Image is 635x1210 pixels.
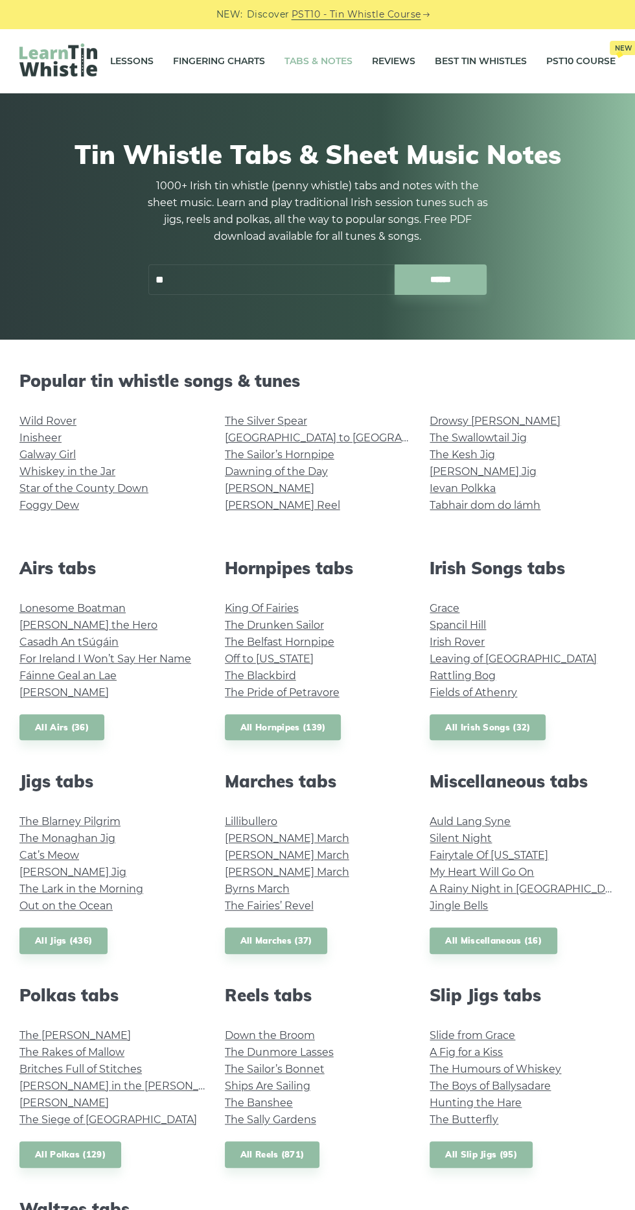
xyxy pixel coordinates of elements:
[225,866,349,878] a: [PERSON_NAME] March
[430,432,527,444] a: The Swallowtail Jig
[225,900,314,912] a: The Fairies’ Revel
[19,482,148,494] a: Star of the County Down
[225,1029,315,1041] a: Down the Broom
[19,686,109,699] a: [PERSON_NAME]
[19,499,79,511] a: Foggy Dew
[19,653,191,665] a: For Ireland I Won’t Say Her Name
[19,1029,131,1041] a: The [PERSON_NAME]
[225,832,349,844] a: [PERSON_NAME] March
[435,45,527,77] a: Best Tin Whistles
[225,636,334,648] a: The Belfast Hornpipe
[225,686,340,699] a: The Pride of Petravore
[143,178,492,245] p: 1000+ Irish tin whistle (penny whistle) tabs and notes with the sheet music. Learn and play tradi...
[225,771,411,791] h2: Marches tabs
[430,900,488,912] a: Jingle Bells
[19,1097,109,1109] a: [PERSON_NAME]
[19,669,117,682] a: Fáinne Geal an Lae
[430,1029,515,1041] a: Slide from Grace
[19,1113,197,1126] a: The Siege of [GEOGRAPHIC_DATA]
[19,415,76,427] a: Wild Rover
[225,1080,310,1092] a: Ships Are Sailing
[225,415,307,427] a: The Silver Spear
[19,432,62,444] a: Inisheer
[19,1063,142,1075] a: Britches Full of Stitches
[430,602,459,614] a: Grace
[430,653,597,665] a: Leaving of [GEOGRAPHIC_DATA]
[430,771,616,791] h2: Miscellaneous tabs
[225,1063,325,1075] a: The Sailor’s Bonnet
[19,602,126,614] a: Lonesome Boatman
[19,900,113,912] a: Out on the Ocean
[430,849,548,861] a: Fairytale Of [US_STATE]
[19,636,119,648] a: Casadh An tSúgáin
[225,1046,334,1058] a: The Dunmore Lasses
[546,45,616,77] a: PST10 CourseNew
[19,619,157,631] a: [PERSON_NAME] the Hero
[430,669,496,682] a: Rattling Bog
[430,619,486,631] a: Spancil Hill
[19,771,205,791] h2: Jigs tabs
[430,1097,522,1109] a: Hunting the Hare
[19,1141,121,1168] a: All Polkas (129)
[430,482,496,494] a: Ievan Polkka
[430,1141,532,1168] a: All Slip Jigs (95)
[430,415,560,427] a: Drowsy [PERSON_NAME]
[430,465,537,478] a: [PERSON_NAME] Jig
[225,927,328,954] a: All Marches (37)
[225,465,328,478] a: Dawning of the Day
[19,883,143,895] a: The Lark in the Morning
[225,1113,316,1126] a: The Sally Gardens
[430,815,511,828] a: Auld Lang Syne
[430,1113,498,1126] a: The Butterfly
[225,1097,293,1109] a: The Banshee
[225,602,299,614] a: King Of Fairies
[430,714,546,741] a: All Irish Songs (32)
[225,448,334,461] a: The Sailor’s Hornpipe
[430,927,557,954] a: All Miscellaneous (16)
[284,45,352,77] a: Tabs & Notes
[225,482,314,494] a: [PERSON_NAME]
[225,1141,320,1168] a: All Reels (871)
[430,832,492,844] a: Silent Night
[19,558,205,578] h2: Airs tabs
[19,1080,234,1092] a: [PERSON_NAME] in the [PERSON_NAME]
[225,669,296,682] a: The Blackbird
[225,653,314,665] a: Off to [US_STATE]
[225,985,411,1005] h2: Reels tabs
[430,448,495,461] a: The Kesh Jig
[19,465,115,478] a: Whiskey in the Jar
[19,985,205,1005] h2: Polkas tabs
[225,499,340,511] a: [PERSON_NAME] Reel
[19,866,126,878] a: [PERSON_NAME] Jig
[19,371,616,391] h2: Popular tin whistle songs & tunes
[110,45,154,77] a: Lessons
[225,883,290,895] a: Byrns March
[225,849,349,861] a: [PERSON_NAME] March
[225,432,464,444] a: [GEOGRAPHIC_DATA] to [GEOGRAPHIC_DATA]
[19,448,76,461] a: Galway Girl
[19,832,115,844] a: The Monaghan Jig
[225,558,411,578] h2: Hornpipes tabs
[430,1080,551,1092] a: The Boys of Ballysadare
[430,558,616,578] h2: Irish Songs tabs
[430,636,485,648] a: Irish Rover
[430,883,627,895] a: A Rainy Night in [GEOGRAPHIC_DATA]
[225,714,341,741] a: All Hornpipes (139)
[19,714,104,741] a: All Airs (36)
[173,45,265,77] a: Fingering Charts
[19,849,79,861] a: Cat’s Meow
[225,815,277,828] a: Lillibullero
[430,686,517,699] a: Fields of Athenry
[430,499,540,511] a: Tabhair dom do lámh
[19,815,121,828] a: The Blarney Pilgrim
[430,866,534,878] a: My Heart Will Go On
[19,1046,124,1058] a: The Rakes of Mallow
[26,139,609,170] h1: Tin Whistle Tabs & Sheet Music Notes
[225,619,324,631] a: The Drunken Sailor
[430,1063,561,1075] a: The Humours of Whiskey
[19,927,108,954] a: All Jigs (436)
[430,985,616,1005] h2: Slip Jigs tabs
[430,1046,503,1058] a: A Fig for a Kiss
[372,45,415,77] a: Reviews
[19,43,97,76] img: LearnTinWhistle.com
